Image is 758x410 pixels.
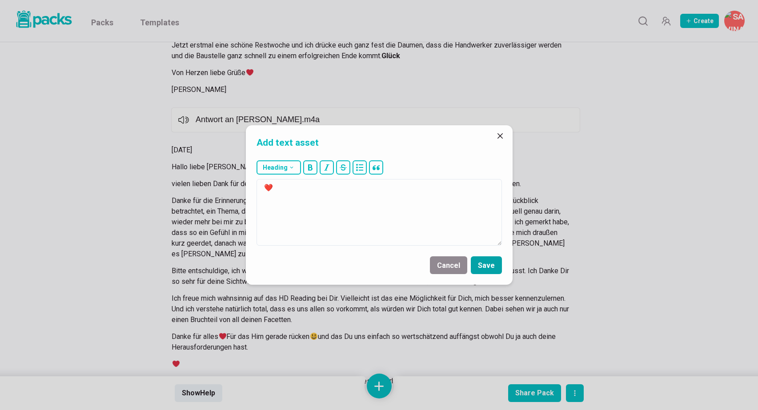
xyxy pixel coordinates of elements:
[336,160,350,175] button: strikethrough
[320,160,334,175] button: italic
[471,256,502,274] button: Save
[353,160,367,175] button: bullet
[246,125,513,157] header: Add text asset
[257,160,301,175] button: Heading
[369,160,383,175] button: block quote
[257,179,502,246] textarea: ❤️
[303,160,317,175] button: bold
[493,129,507,143] button: Close
[430,256,467,274] button: Cancel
